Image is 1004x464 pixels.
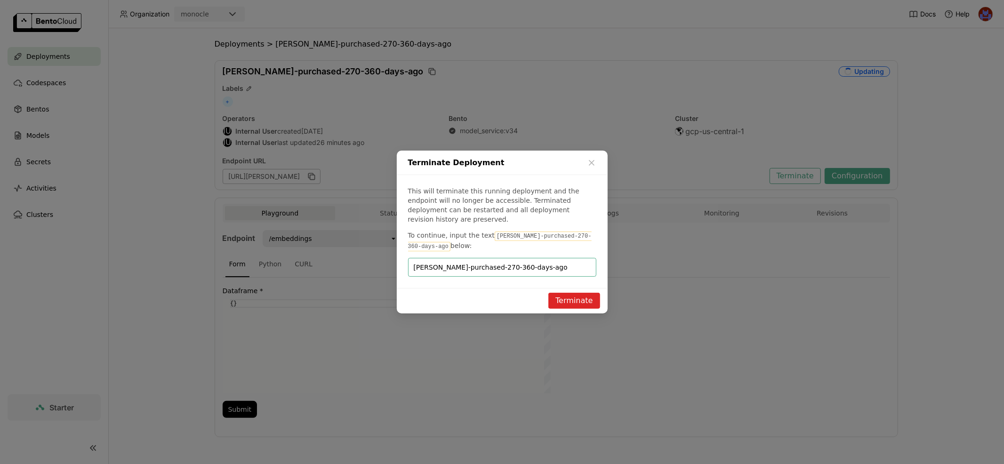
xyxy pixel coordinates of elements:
[408,232,495,239] span: To continue, input the text
[450,242,472,249] span: below:
[397,151,608,175] div: Terminate Deployment
[408,186,596,224] p: This will terminate this running deployment and the endpoint will no longer be accessible. Termin...
[548,293,600,309] button: Terminate
[397,151,608,313] div: dialog
[408,232,592,251] code: [PERSON_NAME]-purchased-270-360-days-ago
